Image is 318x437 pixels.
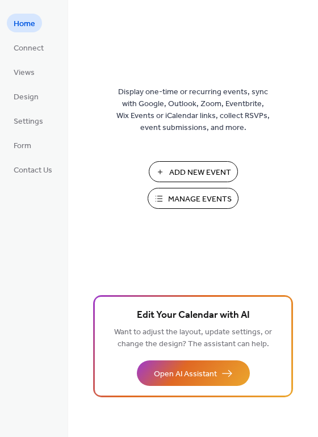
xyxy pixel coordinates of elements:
span: Form [14,140,31,152]
a: Design [7,87,45,106]
button: Add New Event [149,161,238,182]
span: Design [14,91,39,103]
a: Views [7,62,41,81]
span: Want to adjust the layout, update settings, or change the design? The assistant can help. [114,325,272,352]
span: Settings [14,116,43,128]
span: Display one-time or recurring events, sync with Google, Outlook, Zoom, Eventbrite, Wix Events or ... [116,86,270,134]
a: Form [7,136,38,154]
span: Contact Us [14,165,52,177]
span: Manage Events [168,194,232,205]
a: Contact Us [7,160,59,179]
span: Add New Event [169,167,231,179]
button: Open AI Assistant [137,360,250,386]
span: Edit Your Calendar with AI [137,308,250,323]
a: Settings [7,111,50,130]
span: Home [14,18,35,30]
a: Connect [7,38,51,57]
a: Home [7,14,42,32]
span: Connect [14,43,44,54]
button: Manage Events [148,188,238,209]
span: Open AI Assistant [154,368,217,380]
span: Views [14,67,35,79]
